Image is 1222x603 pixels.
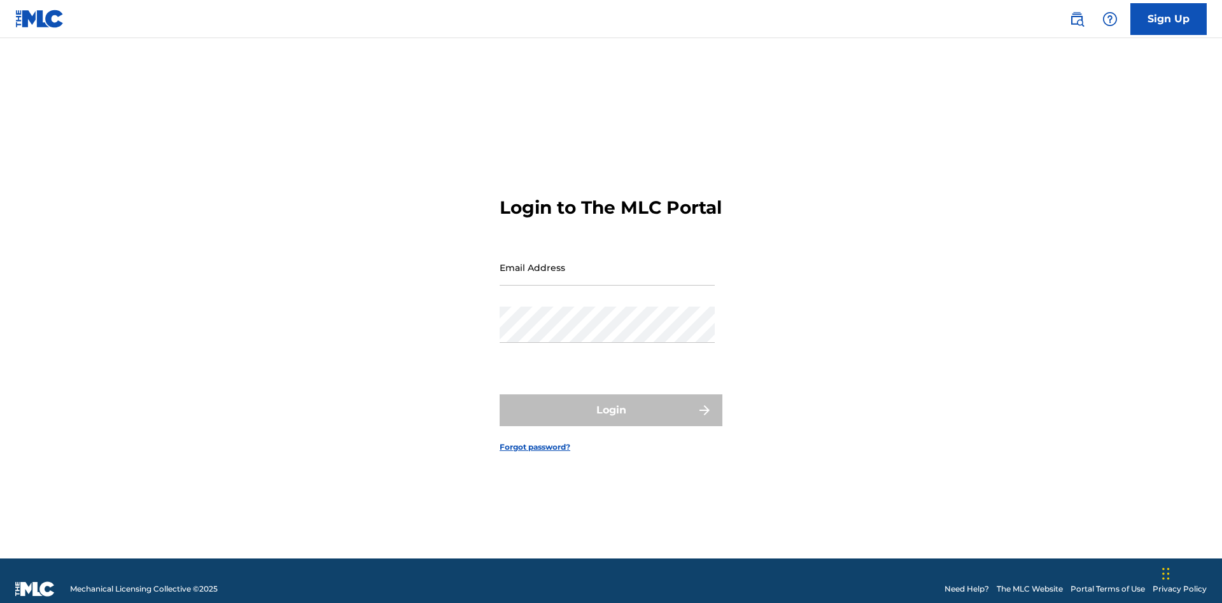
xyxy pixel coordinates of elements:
div: Drag [1162,555,1170,593]
a: The MLC Website [997,583,1063,595]
img: help [1102,11,1118,27]
a: Sign Up [1130,3,1207,35]
a: Portal Terms of Use [1071,583,1145,595]
a: Forgot password? [500,441,570,453]
h3: Login to The MLC Portal [500,197,722,219]
iframe: Chat Widget [1158,542,1222,603]
img: search [1069,11,1085,27]
span: Mechanical Licensing Collective © 2025 [70,583,218,595]
img: MLC Logo [15,10,64,28]
a: Public Search [1064,6,1090,32]
a: Privacy Policy [1153,583,1207,595]
img: logo [15,581,55,597]
a: Need Help? [945,583,989,595]
div: Help [1097,6,1123,32]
